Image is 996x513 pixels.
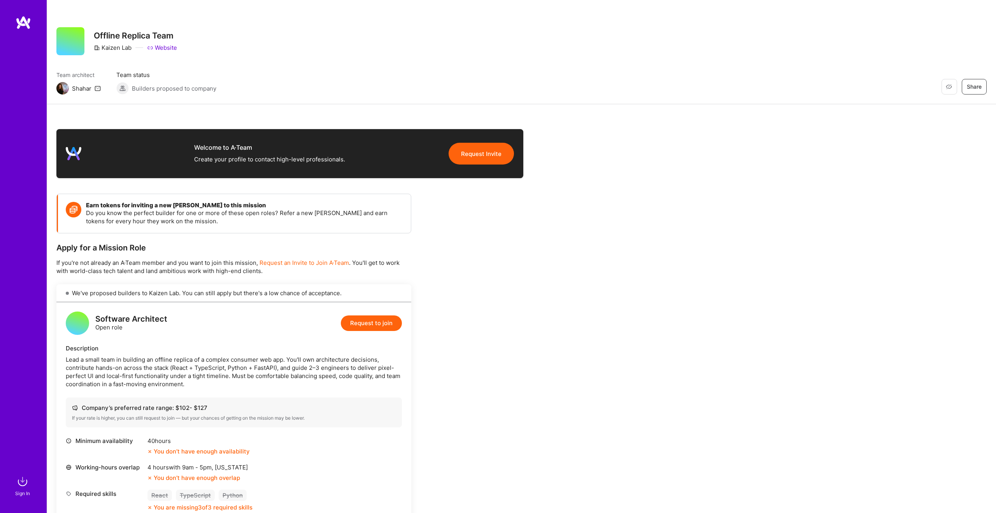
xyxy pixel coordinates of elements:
div: Lead a small team in building an offline replica of a complex consumer web app. You'll own archit... [66,355,402,388]
span: 9am - 5pm , [181,464,215,471]
img: logo [16,16,31,30]
i: icon CloseOrange [147,476,152,480]
div: Python [219,490,247,501]
div: We've proposed builders to Kaizen Lab. You can still apply but there's a low chance of acceptance. [56,284,411,302]
div: Open role [95,315,167,331]
button: Request Invite [449,143,514,165]
i: icon Mail [95,85,101,91]
span: Share [967,83,982,91]
div: Apply for a Mission Role [56,243,411,253]
div: Description [66,344,402,352]
i: icon Cash [72,405,78,411]
img: Builders proposed to company [116,82,129,95]
div: React [147,490,172,501]
div: 40 hours [147,437,250,445]
div: Shahar [72,84,91,93]
div: Create your profile to contact high-level professionals. [194,155,345,164]
h3: Offline Replica Team [94,31,177,40]
span: Team status [116,71,216,79]
i: icon Clock [66,438,72,444]
div: You don’t have enough availability [147,447,250,455]
div: Sign In [15,489,30,497]
p: Do you know the perfect builder for one or more of these open roles? Refer a new [PERSON_NAME] an... [86,209,403,225]
div: Software Architect [95,315,167,323]
img: sign in [15,474,30,489]
div: 4 hours with [US_STATE] [147,463,248,471]
img: Token icon [66,202,81,217]
span: Team architect [56,71,101,79]
span: Builders proposed to company [132,84,216,93]
img: Team Architect [56,82,69,95]
i: icon World [66,464,72,470]
div: Kaizen Lab [94,44,132,52]
div: Minimum availability [66,437,144,445]
div: You are missing 3 of 3 required skills [154,503,253,511]
a: Website [147,44,177,52]
i: icon CloseOrange [147,449,152,454]
i: icon EyeClosed [946,84,952,90]
p: If you're not already an A·Team member and you want to join this mission, . You'll get to work wi... [56,259,411,275]
div: Working-hours overlap [66,463,144,471]
button: Request to join [341,315,402,331]
i: icon Tag [66,491,72,497]
div: You don’t have enough overlap [147,474,240,482]
span: Request an Invite to Join A·Team [260,259,349,266]
div: Welcome to A·Team [194,143,345,152]
i: icon CloseOrange [147,505,152,510]
h4: Earn tokens for inviting a new [PERSON_NAME] to this mission [86,202,403,209]
i: icon CompanyGray [94,45,100,51]
div: If your rate is higher, you can still request to join — but your chances of getting on the missio... [72,415,396,421]
div: Required skills [66,490,144,498]
div: TypeScript [176,490,215,501]
div: Company’s preferred rate range: $ 102 - $ 127 [72,404,396,412]
img: logo [66,146,81,161]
